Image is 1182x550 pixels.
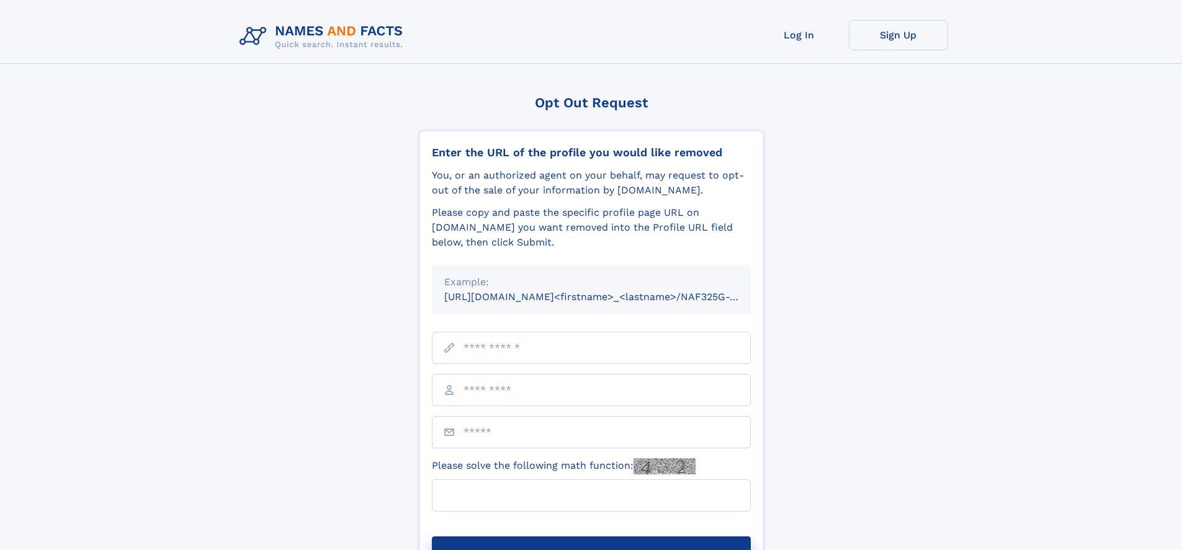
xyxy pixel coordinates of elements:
[750,20,849,50] a: Log In
[432,205,751,250] div: Please copy and paste the specific profile page URL on [DOMAIN_NAME] you want removed into the Pr...
[419,95,764,110] div: Opt Out Request
[849,20,948,50] a: Sign Up
[235,20,413,53] img: Logo Names and Facts
[432,146,751,159] div: Enter the URL of the profile you would like removed
[432,458,696,474] label: Please solve the following math function:
[444,275,738,290] div: Example:
[432,168,751,198] div: You, or an authorized agent on your behalf, may request to opt-out of the sale of your informatio...
[444,291,774,303] small: [URL][DOMAIN_NAME]<firstname>_<lastname>/NAF325G-xxxxxxxx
